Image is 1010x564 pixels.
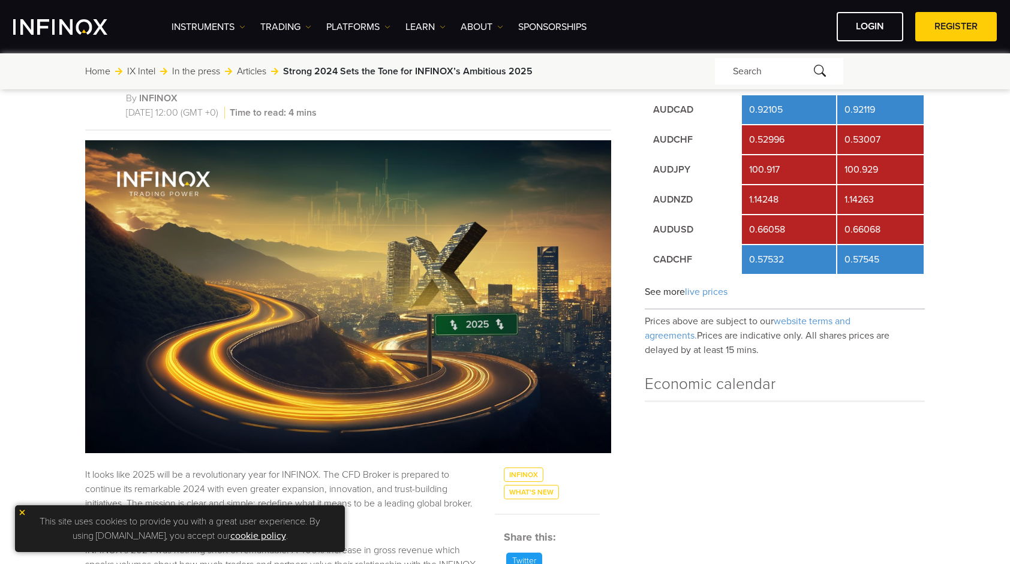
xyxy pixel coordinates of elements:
a: LOGIN [837,12,903,41]
img: arrow-right [271,68,278,75]
a: Infinox [504,468,543,482]
td: AUDNZD [646,185,740,214]
a: Learn [405,20,446,34]
td: 0.66058 [742,215,836,244]
a: Articles [237,64,266,79]
a: TRADING [260,20,311,34]
td: AUDCHF [646,125,740,154]
td: AUDJPY [646,155,740,184]
img: arrow-right [160,68,167,75]
a: In the press [172,64,220,79]
td: 0.52996 [742,125,836,154]
td: 0.92119 [837,95,924,124]
div: See more [645,275,925,309]
a: What's New [504,485,559,499]
td: 0.57532 [742,245,836,274]
td: 0.92105 [742,95,836,124]
h5: Share this: [504,529,600,545]
td: AUDCAD [646,95,740,124]
td: 0.57545 [837,245,924,274]
td: 0.66068 [837,215,924,244]
a: IX Intel [127,64,155,79]
td: 1.14263 [837,185,924,214]
p: It looks like 2025 will be a revolutionary year for INFINOX. The CFD Broker is prepared to contin... [85,468,480,511]
a: REGISTER [915,12,997,41]
div: Search [715,58,843,85]
a: INFINOX [139,92,178,104]
span: live prices [685,286,728,298]
p: This site uses cookies to provide you with a great user experience. By using [DOMAIN_NAME], you a... [21,511,339,546]
a: Instruments [172,20,245,34]
td: AUDUSD [646,215,740,244]
img: arrow-right [225,68,232,75]
td: 100.929 [837,155,924,184]
td: CADCHF [646,245,740,274]
a: PLATFORMS [326,20,390,34]
p: Prices above are subject to our Prices are indicative only. All shares prices are delayed by at l... [645,309,925,357]
a: Home [85,64,110,79]
span: Strong 2024 Sets the Tone for INFINOX’s Ambitious 2025 [283,64,533,79]
a: ABOUT [461,20,503,34]
img: yellow close icon [18,508,26,517]
a: SPONSORSHIPS [518,20,587,34]
span: [DATE] 12:00 (GMT +0) [126,107,225,119]
a: INFINOX Logo [13,19,136,35]
h4: Economic calendar [645,372,925,400]
a: cookie policy [230,530,286,542]
img: arrow-right [115,68,122,75]
td: 1.14248 [742,185,836,214]
span: By [126,92,137,104]
td: 100.917 [742,155,836,184]
td: 0.53007 [837,125,924,154]
span: Time to read: 4 mins [227,107,317,119]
